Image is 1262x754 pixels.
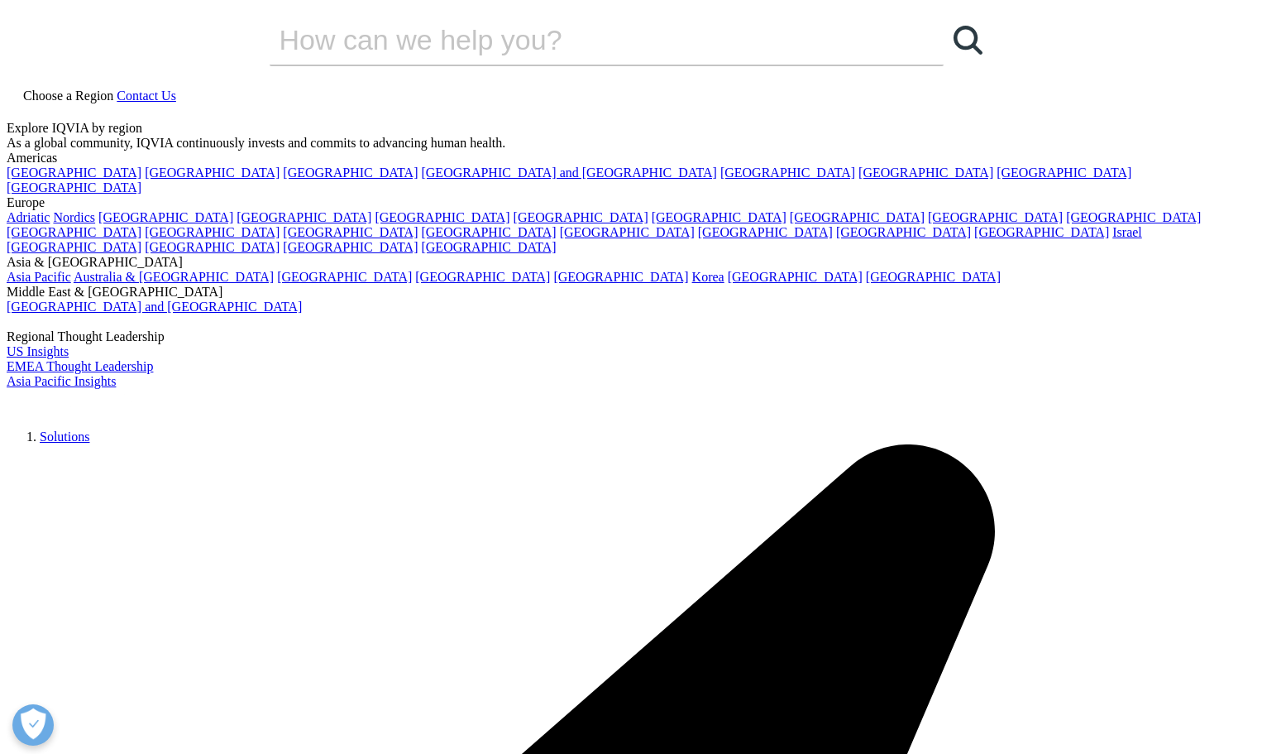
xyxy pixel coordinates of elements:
[421,240,556,254] a: [GEOGRAPHIC_DATA]
[1112,225,1142,239] a: Israel
[277,270,412,284] a: [GEOGRAPHIC_DATA]
[283,166,418,180] a: [GEOGRAPHIC_DATA]
[7,300,302,314] a: [GEOGRAPHIC_DATA] and [GEOGRAPHIC_DATA]
[145,240,280,254] a: [GEOGRAPHIC_DATA]
[7,374,116,388] a: Asia Pacific Insights
[23,89,113,103] span: Choose a Region
[790,210,925,224] a: [GEOGRAPHIC_DATA]
[997,166,1131,180] a: [GEOGRAPHIC_DATA]
[283,225,418,239] a: [GEOGRAPHIC_DATA]
[7,389,139,413] img: IQVIA Healthcare Information Technology and Pharma Clinical Research Company
[7,329,1255,344] div: Regional Thought Leadership
[553,270,688,284] a: [GEOGRAPHIC_DATA]
[12,704,54,746] button: Open Preferences
[7,270,71,284] a: Asia Pacific
[421,225,556,239] a: [GEOGRAPHIC_DATA]
[145,166,280,180] a: [GEOGRAPHIC_DATA]
[270,15,896,65] input: Search
[7,359,153,373] a: EMEA Thought Leadership
[53,210,95,224] a: Nordics
[7,151,1255,166] div: Americas
[866,270,1001,284] a: [GEOGRAPHIC_DATA]
[7,225,141,239] a: [GEOGRAPHIC_DATA]
[514,210,648,224] a: [GEOGRAPHIC_DATA]
[728,270,863,284] a: [GEOGRAPHIC_DATA]
[1066,210,1201,224] a: [GEOGRAPHIC_DATA]
[720,166,855,180] a: [GEOGRAPHIC_DATA]
[421,166,716,180] a: [GEOGRAPHIC_DATA] and [GEOGRAPHIC_DATA]
[98,210,233,224] a: [GEOGRAPHIC_DATA]
[928,210,1063,224] a: [GEOGRAPHIC_DATA]
[974,225,1109,239] a: [GEOGRAPHIC_DATA]
[7,210,50,224] a: Adriatic
[7,166,141,180] a: [GEOGRAPHIC_DATA]
[7,121,1255,136] div: Explore IQVIA by region
[145,225,280,239] a: [GEOGRAPHIC_DATA]
[698,225,833,239] a: [GEOGRAPHIC_DATA]
[7,255,1255,270] div: Asia & [GEOGRAPHIC_DATA]
[237,210,371,224] a: [GEOGRAPHIC_DATA]
[652,210,786,224] a: [GEOGRAPHIC_DATA]
[836,225,971,239] a: [GEOGRAPHIC_DATA]
[283,240,418,254] a: [GEOGRAPHIC_DATA]
[74,270,274,284] a: Australia & [GEOGRAPHIC_DATA]
[7,344,69,358] a: US Insights
[858,166,993,180] a: [GEOGRAPHIC_DATA]
[954,26,982,55] svg: Search
[375,210,509,224] a: [GEOGRAPHIC_DATA]
[7,285,1255,300] div: Middle East & [GEOGRAPHIC_DATA]
[7,195,1255,210] div: Europe
[560,225,695,239] a: [GEOGRAPHIC_DATA]
[415,270,550,284] a: [GEOGRAPHIC_DATA]
[7,136,1255,151] div: As a global community, IQVIA continuously invests and commits to advancing human health.
[40,430,89,444] a: Solutions
[944,15,993,65] a: Search
[7,240,141,254] a: [GEOGRAPHIC_DATA]
[7,180,141,195] a: [GEOGRAPHIC_DATA]
[692,270,724,284] a: Korea
[117,89,176,103] a: Contact Us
